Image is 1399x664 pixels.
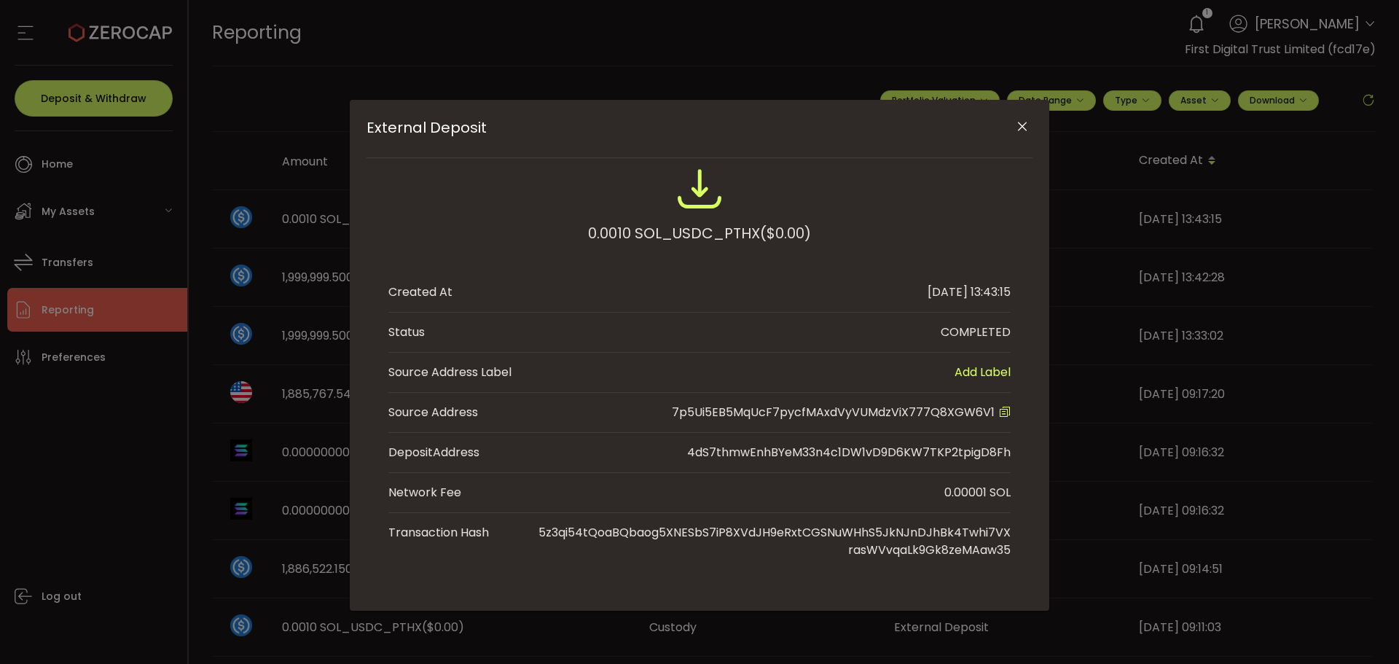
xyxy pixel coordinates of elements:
span: 7p5Ui5EB5MqUcF7pycfMAxdVyVUMdzViX777Q8XGW6V1 [672,404,995,421]
span: 5z3qi54tQoaBQbaog5XNESbS7iP8XVdJH9eRxtCGSNuWHhS5JkNJnDJhBk4Twhi7VXrasWVvqaLk9Gk8zeMAaw35 [538,524,1011,558]
div: 0.00001 SOL [944,484,1011,501]
div: 0.0010 SOL_USDC_PTHX [588,220,811,246]
button: Close [1009,114,1035,140]
div: Source Address [388,404,478,421]
span: Transaction Hash [388,524,534,559]
div: Status [388,324,425,341]
div: External Deposit [350,100,1049,611]
span: Source Address Label [388,364,512,381]
span: Deposit [388,444,433,461]
span: ($0.00) [760,220,811,246]
div: Created At [388,284,452,301]
div: [DATE] 13:43:15 [928,284,1011,301]
span: Add Label [955,364,1011,381]
iframe: Chat Widget [1326,594,1399,664]
div: 4dS7thmwEnhBYeM33n4c1DW1vD9D6KW7TKP2tpigD8Fh [687,444,1011,461]
div: Address [388,444,479,461]
div: COMPLETED [941,324,1011,341]
div: Network Fee [388,484,461,501]
span: External Deposit [367,119,966,136]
